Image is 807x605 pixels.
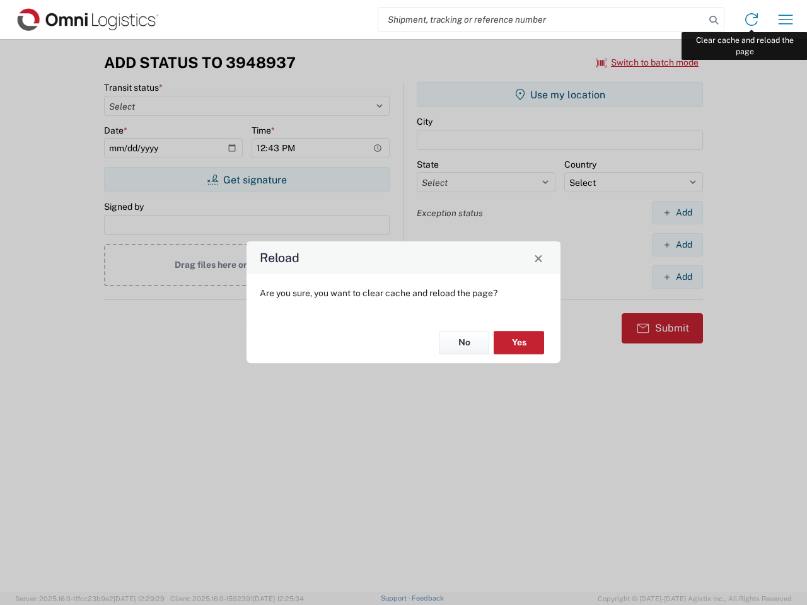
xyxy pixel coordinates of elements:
button: No [439,331,489,354]
h4: Reload [260,249,299,267]
input: Shipment, tracking or reference number [378,8,705,32]
button: Close [530,249,547,267]
p: Are you sure, you want to clear cache and reload the page? [260,287,547,299]
button: Yes [494,331,544,354]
